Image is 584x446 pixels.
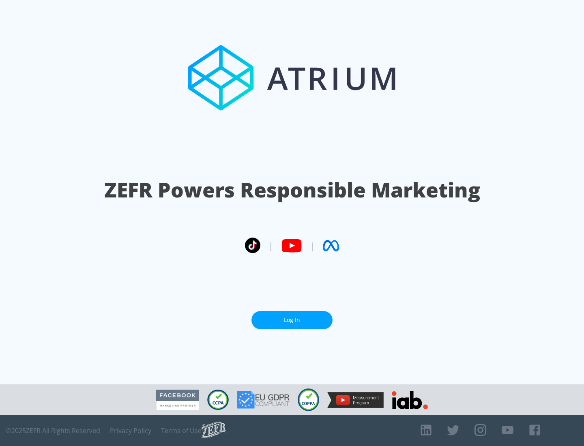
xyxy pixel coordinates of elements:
img: GDPR Compliant [237,391,290,409]
a: Log In [251,311,333,329]
img: CCPA Compliant [207,390,229,410]
img: COPPA Compliant [298,388,319,411]
a: Privacy Policy [110,427,151,435]
img: YouTube Measurement Program [327,392,384,408]
img: Facebook Marketing Partner [156,390,199,410]
span: © 2025 ZEFR All Rights Reserved [6,427,100,435]
img: IAB [392,391,428,409]
h1: ZEFR Powers Responsible Marketing [104,176,480,204]
a: Terms of Use [161,427,202,435]
span: | [310,240,315,252]
span: | [268,240,273,252]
